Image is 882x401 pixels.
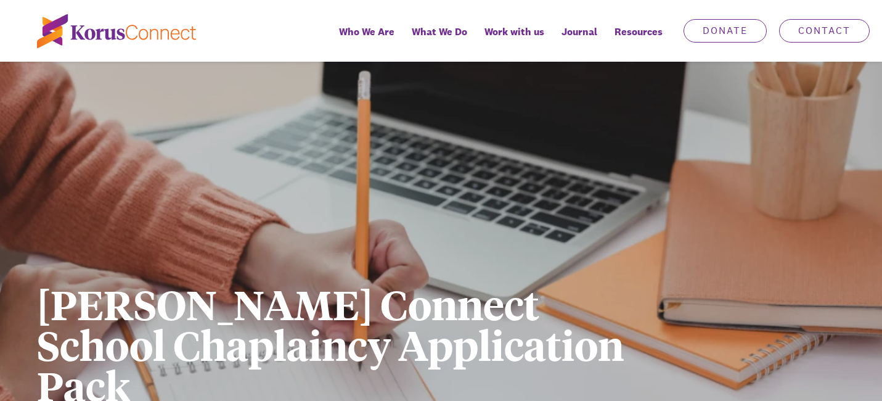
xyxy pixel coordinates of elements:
a: Work with us [476,17,553,62]
span: What We Do [412,23,467,41]
a: What We Do [403,17,476,62]
span: Work with us [484,23,544,41]
a: Journal [553,17,606,62]
img: korus-connect%2Fc5177985-88d5-491d-9cd7-4a1febad1357_logo.svg [37,14,196,48]
div: Resources [606,17,671,62]
a: Donate [684,19,767,43]
span: Who We Are [339,23,394,41]
span: Journal [561,23,597,41]
a: Who We Are [330,17,403,62]
a: Contact [779,19,870,43]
